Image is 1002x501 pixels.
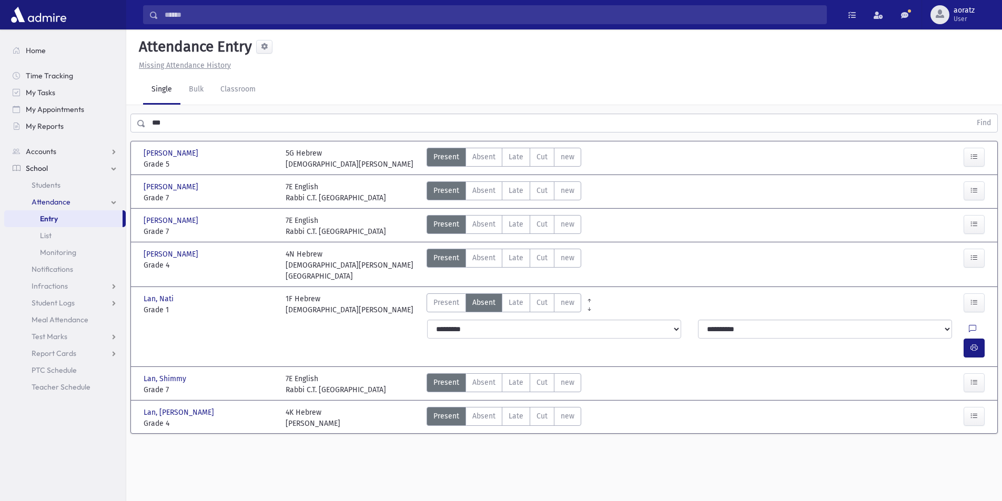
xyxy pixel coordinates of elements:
span: Student Logs [32,298,75,308]
a: Attendance [4,193,126,210]
a: Classroom [212,75,264,105]
a: Test Marks [4,328,126,345]
span: Absent [472,377,495,388]
div: AttTypes [427,181,581,203]
span: [PERSON_NAME] [144,148,200,159]
span: Late [509,411,523,422]
a: Notifications [4,261,126,278]
a: Single [143,75,180,105]
span: Grade 7 [144,384,275,395]
div: AttTypes [427,293,581,315]
a: Teacher Schedule [4,379,126,395]
span: School [26,163,48,173]
span: Report Cards [32,349,76,358]
button: Find [970,114,997,132]
a: My Appointments [4,101,126,118]
a: Student Logs [4,294,126,311]
a: Students [4,177,126,193]
div: 5G Hebrew [DEMOGRAPHIC_DATA][PERSON_NAME] [286,148,413,170]
span: Cut [537,377,548,388]
span: Late [509,377,523,388]
span: Late [509,151,523,162]
div: 1F Hebrew [DEMOGRAPHIC_DATA][PERSON_NAME] [286,293,413,315]
span: Meal Attendance [32,315,88,324]
div: AttTypes [427,407,581,429]
div: AttTypes [427,215,581,237]
span: Absent [472,297,495,308]
span: new [561,297,574,308]
img: AdmirePro [8,4,69,25]
a: Home [4,42,126,59]
h5: Attendance Entry [135,38,252,56]
div: AttTypes [427,373,581,395]
u: Missing Attendance History [139,61,231,70]
div: 4N Hebrew [DEMOGRAPHIC_DATA][PERSON_NAME][GEOGRAPHIC_DATA] [286,249,417,282]
span: Notifications [32,264,73,274]
span: new [561,377,574,388]
span: Present [433,297,459,308]
span: Cut [537,411,548,422]
span: User [954,15,975,23]
span: Grade 4 [144,260,275,271]
a: School [4,160,126,177]
a: Monitoring [4,244,126,261]
div: 7E English Rabbi C.T. [GEOGRAPHIC_DATA] [286,215,386,237]
a: Missing Attendance History [135,61,231,70]
span: [PERSON_NAME] [144,215,200,226]
input: Search [158,5,826,24]
span: Present [433,377,459,388]
span: Present [433,411,459,422]
span: Late [509,297,523,308]
span: Present [433,185,459,196]
span: Test Marks [32,332,67,341]
span: new [561,151,574,162]
span: Absent [472,185,495,196]
div: AttTypes [427,249,581,282]
span: Absent [472,252,495,263]
span: Entry [40,214,58,223]
span: new [561,411,574,422]
span: Cut [537,185,548,196]
a: My Reports [4,118,126,135]
div: AttTypes [427,148,581,170]
span: new [561,252,574,263]
div: 4K Hebrew [PERSON_NAME] [286,407,340,429]
span: Accounts [26,147,56,156]
span: Late [509,219,523,230]
div: 7E English Rabbi C.T. [GEOGRAPHIC_DATA] [286,181,386,203]
span: new [561,219,574,230]
span: [PERSON_NAME] [144,181,200,192]
span: My Tasks [26,88,55,97]
span: Absent [472,151,495,162]
span: My Reports [26,121,64,131]
div: 7E English Rabbi C.T. [GEOGRAPHIC_DATA] [286,373,386,395]
span: Absent [472,219,495,230]
a: Bulk [180,75,212,105]
span: Grade 7 [144,192,275,203]
span: Grade 7 [144,226,275,237]
span: Cut [537,219,548,230]
span: Present [433,151,459,162]
span: Grade 5 [144,159,275,170]
span: [PERSON_NAME] [144,249,200,260]
span: Grade 4 [144,418,275,429]
span: Infractions [32,281,68,291]
a: My Tasks [4,84,126,101]
a: Accounts [4,143,126,160]
span: Cut [537,151,548,162]
a: PTC Schedule [4,362,126,379]
span: Teacher Schedule [32,382,90,392]
span: Attendance [32,197,70,207]
span: Monitoring [40,248,76,257]
span: Students [32,180,60,190]
a: List [4,227,126,244]
span: Cut [537,297,548,308]
span: Present [433,219,459,230]
span: aoratz [954,6,975,15]
a: Infractions [4,278,126,294]
span: Lan, Nati [144,293,176,304]
a: Entry [4,210,123,227]
span: Lan, [PERSON_NAME] [144,407,216,418]
span: new [561,185,574,196]
span: Cut [537,252,548,263]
